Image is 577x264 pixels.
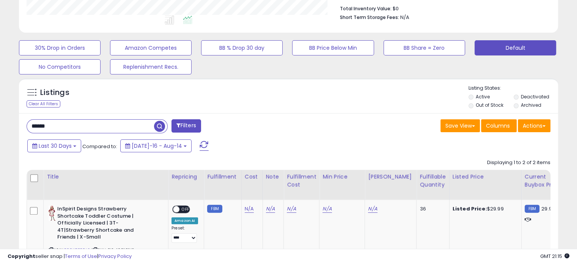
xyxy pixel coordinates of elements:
[292,40,374,55] button: BB Price Below Min
[420,173,446,189] div: Fulfillable Quantity
[8,253,35,260] strong: Copyright
[322,205,332,213] a: N/A
[476,102,503,108] label: Out of Stock
[39,142,72,150] span: Last 30 Days
[400,14,409,21] span: N/A
[110,40,192,55] button: Amazon Competes
[266,173,281,181] div: Note
[440,119,480,132] button: Save View
[287,173,316,189] div: Fulfillment Cost
[27,139,81,152] button: Last 30 Days
[179,206,192,213] span: OFF
[19,59,101,74] button: No Competitors
[245,173,259,181] div: Cost
[132,142,182,150] span: [DATE]-16 - Aug-14
[40,87,69,98] h5: Listings
[368,205,377,213] a: N/A
[171,173,201,181] div: Repricing
[518,119,550,132] button: Actions
[322,173,362,181] div: Min Price
[207,205,222,213] small: FBM
[49,206,55,221] img: 41nPJkJwLoL._SL40_.jpg
[525,173,564,189] div: Current Buybox Price
[540,253,569,260] span: 2025-09-14 21:15 GMT
[525,205,539,213] small: FBM
[201,40,283,55] button: BB % Drop 30 day
[340,14,399,21] b: Short Term Storage Fees:
[82,143,117,150] span: Compared to:
[469,85,558,92] p: Listing States:
[340,5,391,12] b: Total Inventory Value:
[245,205,254,213] a: N/A
[27,100,60,107] div: Clear All Filters
[368,173,413,181] div: [PERSON_NAME]
[171,119,201,133] button: Filters
[64,247,90,253] a: B0CX5PRBJ6
[453,205,487,212] b: Listed Price:
[453,206,516,212] div: $29.99
[171,226,198,243] div: Preset:
[475,40,556,55] button: Default
[476,93,490,100] label: Active
[486,122,510,130] span: Columns
[110,59,192,74] button: Replenishment Recs.
[120,139,192,152] button: [DATE]-16 - Aug-14
[340,3,545,13] li: $0
[207,173,238,181] div: Fulfillment
[420,206,443,212] div: 36
[266,205,275,213] a: N/A
[98,253,132,260] a: Privacy Policy
[47,173,165,181] div: Title
[520,102,541,108] label: Archived
[57,206,149,243] b: InSpirit Designs Strawberry Shortcake Toddler Costume | Officially Licensed | 3T-4T|Strawberry Sh...
[384,40,465,55] button: BB Share = Zero
[91,247,134,253] span: | SKU: FIS-108181XS
[8,253,132,260] div: seller snap | |
[487,159,550,166] div: Displaying 1 to 2 of 2 items
[541,205,555,212] span: 29.99
[19,40,101,55] button: 30% Drop in Orders
[520,93,549,100] label: Deactivated
[453,173,518,181] div: Listed Price
[171,217,198,224] div: Amazon AI
[287,205,296,213] a: N/A
[481,119,517,132] button: Columns
[65,253,97,260] a: Terms of Use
